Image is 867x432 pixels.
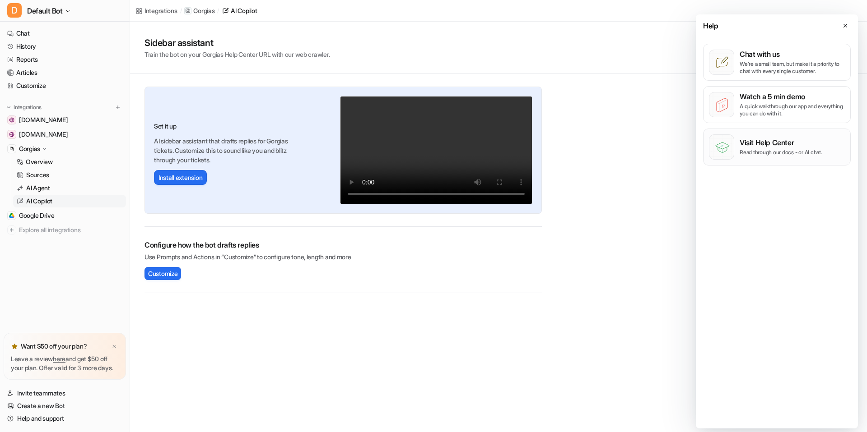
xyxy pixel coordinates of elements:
[144,239,542,250] h2: Configure how the bot drafts replies
[5,104,12,110] img: expand menu
[340,96,532,204] video: Your browser does not support the video tag.
[4,53,126,66] a: Reports
[222,6,257,15] a: AI Copilot
[154,136,302,165] p: AI sidebar assistant that drafts replies for Gorgias tickets. Customize this to sound like you an...
[4,103,44,112] button: Integrations
[115,104,121,110] img: menu_add.svg
[35,14,53,32] img: Profile image for Katelin
[154,170,207,185] button: Install extension
[9,213,14,218] img: Google Drive
[4,128,126,141] a: sauna.space[DOMAIN_NAME]
[144,267,181,280] button: Customize
[120,304,151,310] span: Messages
[112,344,117,349] img: x
[703,129,851,165] button: Visit Help CenterRead through our docs - or AI chat.
[19,211,55,220] span: Google Drive
[180,7,182,15] span: /
[35,304,55,310] span: Home
[13,182,126,194] a: AI Agent
[90,281,181,317] button: Messages
[14,104,42,111] p: Integrations
[231,6,257,15] div: AI Copilot
[703,86,851,123] button: Watch a 5 min demoA quick walkthrough our app and everything you can do with it.
[18,79,163,95] p: How can we help?
[703,44,851,81] button: Chat with usWe’re a small team, but make it a priority to chat with every single customer.
[4,114,126,126] a: help.sauna.space[DOMAIN_NAME]
[13,169,126,181] a: Sources
[184,6,214,15] a: Gorgias
[9,132,14,137] img: sauna.space
[144,50,330,59] p: Train the bot on your Gorgias Help Center URL with our web crawler.
[21,342,87,351] p: Want $50 off your plan?
[26,197,52,206] p: AI Copilot
[4,400,126,412] a: Create a new Bot
[19,114,162,123] div: Recent message
[4,224,126,236] a: Explore all integrations
[7,3,22,18] span: D
[19,144,40,153] p: Gorgias
[18,64,163,79] p: Hi there 👋
[9,119,171,153] div: Profile image for eeselHi [PERSON_NAME], ​ Sorry for the delay. Could you try refreshing the tabs...
[40,136,57,146] div: eesel
[19,130,68,139] span: [DOMAIN_NAME]
[26,170,49,179] p: Sources
[144,6,177,15] div: Integrations
[740,92,845,101] p: Watch a 5 min demo
[740,60,845,75] p: We’re a small team, but make it a priority to chat with every single customer.
[154,121,302,131] h3: Set it up
[4,412,126,425] a: Help and support
[135,6,177,15] a: Integrations
[11,343,18,350] img: star
[19,223,122,237] span: Explore all integrations
[740,149,822,156] p: Read through our docs - or AI chat.
[9,158,172,183] div: Send us a message
[53,355,65,363] a: here
[703,20,718,31] span: Help
[11,354,119,372] p: Leave a review and get $50 off your plan. Offer valid for 3 more days.
[9,117,14,123] img: help.sauna.space
[148,269,177,278] span: Customize
[18,14,36,32] img: Profile image for Amogh
[9,146,14,152] img: Gorgias
[13,195,126,207] a: AI Copilot
[13,156,126,168] a: Overview
[26,184,50,193] p: AI Agent
[4,79,126,92] a: Customize
[19,115,68,124] span: [DOMAIN_NAME]
[52,14,70,32] img: Profile image for eesel
[9,106,172,153] div: Recent messageProfile image for eeselHi [PERSON_NAME], ​ Sorry for the delay. Could you try refre...
[59,136,84,146] div: • [DATE]
[4,209,126,222] a: Google DriveGoogle Drive
[4,27,126,40] a: Chat
[26,157,53,166] p: Overview
[144,36,330,50] h1: Sidebar assistant
[217,7,219,15] span: /
[155,14,172,31] div: Close
[19,165,151,175] div: Send us a message
[4,40,126,53] a: History
[193,6,214,15] p: Gorgias
[19,127,37,145] img: Profile image for eesel
[740,50,845,59] p: Chat with us
[4,66,126,79] a: Articles
[4,387,126,400] a: Invite teammates
[740,103,845,117] p: A quick walkthrough our app and everything you can do with it.
[27,5,63,17] span: Default Bot
[144,252,542,262] p: Use Prompts and Actions in “Customize” to configure tone, length and more
[7,225,16,234] img: explore all integrations
[740,138,822,147] p: Visit Help Center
